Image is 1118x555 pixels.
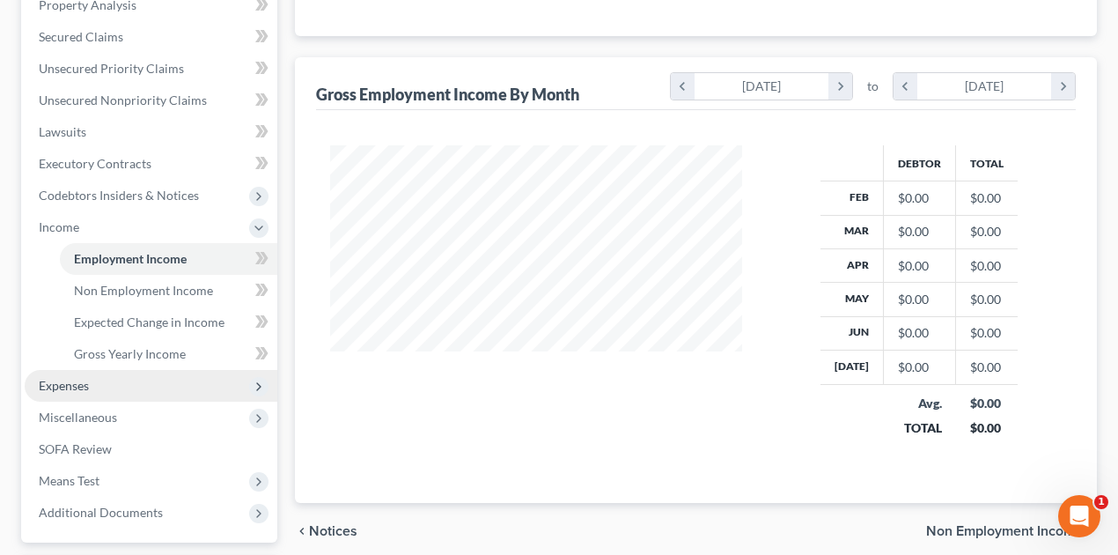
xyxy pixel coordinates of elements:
[898,189,941,207] div: $0.00
[884,145,956,181] th: Debtor
[956,215,1019,248] td: $0.00
[956,145,1019,181] th: Total
[926,524,1083,538] span: Non Employment Income
[917,73,1052,100] div: [DATE]
[39,473,99,488] span: Means Test
[1051,73,1075,100] i: chevron_right
[74,346,186,361] span: Gross Yearly Income
[820,351,884,384] th: [DATE]
[39,188,199,203] span: Codebtors Insiders & Notices
[867,78,879,95] span: to
[898,395,942,412] div: Avg.
[316,84,579,105] div: Gross Employment Income By Month
[60,275,277,307] a: Non Employment Income
[309,524,357,538] span: Notices
[25,85,277,116] a: Unsecured Nonpriority Claims
[1094,495,1108,509] span: 1
[74,314,224,329] span: Expected Change in Income
[39,156,151,171] span: Executory Contracts
[25,53,277,85] a: Unsecured Priority Claims
[956,283,1019,316] td: $0.00
[25,116,277,148] a: Lawsuits
[956,351,1019,384] td: $0.00
[39,378,89,393] span: Expenses
[39,92,207,107] span: Unsecured Nonpriority Claims
[295,524,309,538] i: chevron_left
[956,181,1019,215] td: $0.00
[39,219,79,234] span: Income
[820,181,884,215] th: Feb
[898,291,941,308] div: $0.00
[894,73,917,100] i: chevron_left
[898,419,942,437] div: TOTAL
[74,251,187,266] span: Employment Income
[970,419,1004,437] div: $0.00
[39,505,163,520] span: Additional Documents
[295,524,357,538] button: chevron_left Notices
[671,73,695,100] i: chevron_left
[39,410,117,425] span: Miscellaneous
[60,307,277,338] a: Expected Change in Income
[39,124,86,139] span: Lawsuits
[60,243,277,275] a: Employment Income
[820,316,884,350] th: Jun
[695,73,829,100] div: [DATE]
[39,61,184,76] span: Unsecured Priority Claims
[820,283,884,316] th: May
[39,29,123,44] span: Secured Claims
[898,223,941,240] div: $0.00
[956,316,1019,350] td: $0.00
[25,21,277,53] a: Secured Claims
[820,215,884,248] th: Mar
[74,283,213,298] span: Non Employment Income
[60,338,277,370] a: Gross Yearly Income
[956,248,1019,282] td: $0.00
[25,148,277,180] a: Executory Contracts
[39,441,112,456] span: SOFA Review
[898,359,941,376] div: $0.00
[25,433,277,465] a: SOFA Review
[926,524,1097,538] button: Non Employment Income chevron_right
[1058,495,1100,537] iframe: Intercom live chat
[970,395,1004,412] div: $0.00
[820,248,884,282] th: Apr
[898,324,941,342] div: $0.00
[898,257,941,275] div: $0.00
[828,73,852,100] i: chevron_right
